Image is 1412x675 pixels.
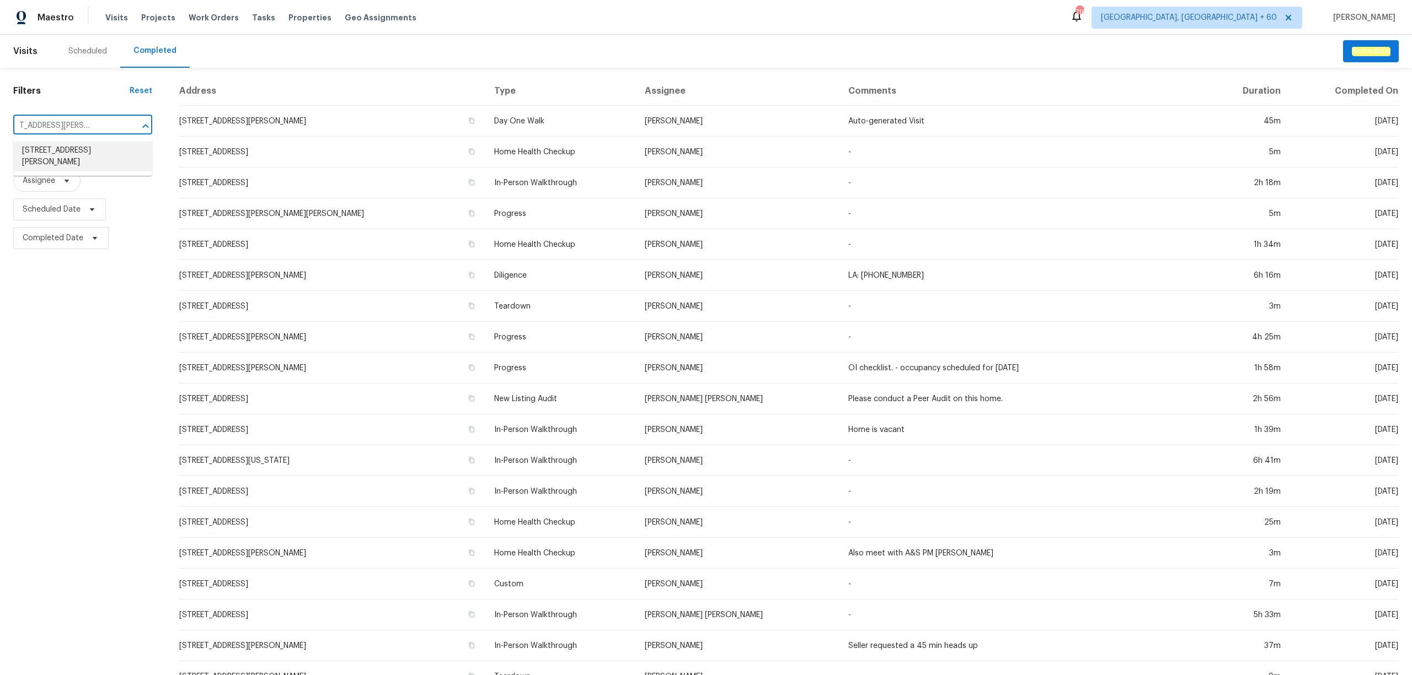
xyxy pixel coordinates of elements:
[467,332,477,342] button: Copy Address
[485,291,636,322] td: Teardown
[1290,476,1399,507] td: [DATE]
[1206,168,1290,198] td: 2h 18m
[839,260,1206,291] td: LA: [PHONE_NUMBER]
[467,517,477,527] button: Copy Address
[1290,322,1399,353] td: [DATE]
[636,137,839,168] td: [PERSON_NAME]
[1206,77,1290,106] th: Duration
[485,384,636,414] td: New Listing Audit
[1206,507,1290,538] td: 25m
[636,353,839,384] td: [PERSON_NAME]
[179,353,485,384] td: [STREET_ADDRESS][PERSON_NAME]
[485,630,636,661] td: In-Person Walkthrough
[1290,630,1399,661] td: [DATE]
[839,322,1206,353] td: -
[179,168,485,198] td: [STREET_ADDRESS]
[1290,77,1399,106] th: Completed On
[38,12,74,23] span: Maestro
[485,168,636,198] td: In-Person Walkthrough
[179,137,485,168] td: [STREET_ADDRESS]
[485,260,636,291] td: Diligence
[839,137,1206,168] td: -
[179,414,485,445] td: [STREET_ADDRESS]
[636,322,839,353] td: [PERSON_NAME]
[485,229,636,260] td: Home Health Checkup
[636,384,839,414] td: [PERSON_NAME] [PERSON_NAME]
[23,175,55,186] span: Assignee
[179,106,485,137] td: [STREET_ADDRESS][PERSON_NAME]
[1206,322,1290,353] td: 4h 25m
[179,260,485,291] td: [STREET_ADDRESS][PERSON_NAME]
[485,353,636,384] td: Progress
[13,85,130,96] h1: Filters
[1206,106,1290,137] td: 45m
[179,384,485,414] td: [STREET_ADDRESS]
[1206,476,1290,507] td: 2h 19m
[23,233,83,244] span: Completed Date
[839,569,1206,600] td: -
[839,600,1206,630] td: -
[1206,260,1290,291] td: 6h 16m
[179,507,485,538] td: [STREET_ADDRESS]
[1290,384,1399,414] td: [DATE]
[179,538,485,569] td: [STREET_ADDRESS][PERSON_NAME]
[636,106,839,137] td: [PERSON_NAME]
[467,548,477,558] button: Copy Address
[1206,198,1290,229] td: 5m
[1206,291,1290,322] td: 3m
[189,12,239,23] span: Work Orders
[1290,445,1399,476] td: [DATE]
[636,198,839,229] td: [PERSON_NAME]
[636,168,839,198] td: [PERSON_NAME]
[1290,106,1399,137] td: [DATE]
[13,39,38,63] span: Visits
[636,569,839,600] td: [PERSON_NAME]
[636,445,839,476] td: [PERSON_NAME]
[467,147,477,156] button: Copy Address
[636,476,839,507] td: [PERSON_NAME]
[179,229,485,260] td: [STREET_ADDRESS]
[23,204,81,215] span: Scheduled Date
[1290,168,1399,198] td: [DATE]
[1101,12,1277,23] span: [GEOGRAPHIC_DATA], [GEOGRAPHIC_DATA] + 60
[485,476,636,507] td: In-Person Walkthrough
[13,142,152,171] li: [STREET_ADDRESS][PERSON_NAME]
[1290,137,1399,168] td: [DATE]
[179,291,485,322] td: [STREET_ADDRESS]
[141,12,175,23] span: Projects
[636,77,839,106] th: Assignee
[179,630,485,661] td: [STREET_ADDRESS][PERSON_NAME]
[1290,198,1399,229] td: [DATE]
[485,445,636,476] td: In-Person Walkthrough
[130,85,152,96] div: Reset
[467,393,477,403] button: Copy Address
[636,600,839,630] td: [PERSON_NAME] [PERSON_NAME]
[1206,229,1290,260] td: 1h 34m
[1290,538,1399,569] td: [DATE]
[467,208,477,218] button: Copy Address
[485,77,636,106] th: Type
[1290,569,1399,600] td: [DATE]
[467,486,477,496] button: Copy Address
[485,106,636,137] td: Day One Walk
[1329,12,1395,23] span: [PERSON_NAME]
[467,116,477,126] button: Copy Address
[288,12,331,23] span: Properties
[839,198,1206,229] td: -
[1206,384,1290,414] td: 2h 56m
[1206,353,1290,384] td: 1h 58m
[179,445,485,476] td: [STREET_ADDRESS][US_STATE]
[179,569,485,600] td: [STREET_ADDRESS]
[467,455,477,465] button: Copy Address
[839,168,1206,198] td: -
[1290,260,1399,291] td: [DATE]
[105,12,128,23] span: Visits
[636,630,839,661] td: [PERSON_NAME]
[467,239,477,249] button: Copy Address
[1290,507,1399,538] td: [DATE]
[252,14,275,21] span: Tasks
[467,579,477,588] button: Copy Address
[839,384,1206,414] td: Please conduct a Peer Audit on this home.
[1206,600,1290,630] td: 5h 33m
[485,569,636,600] td: Custom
